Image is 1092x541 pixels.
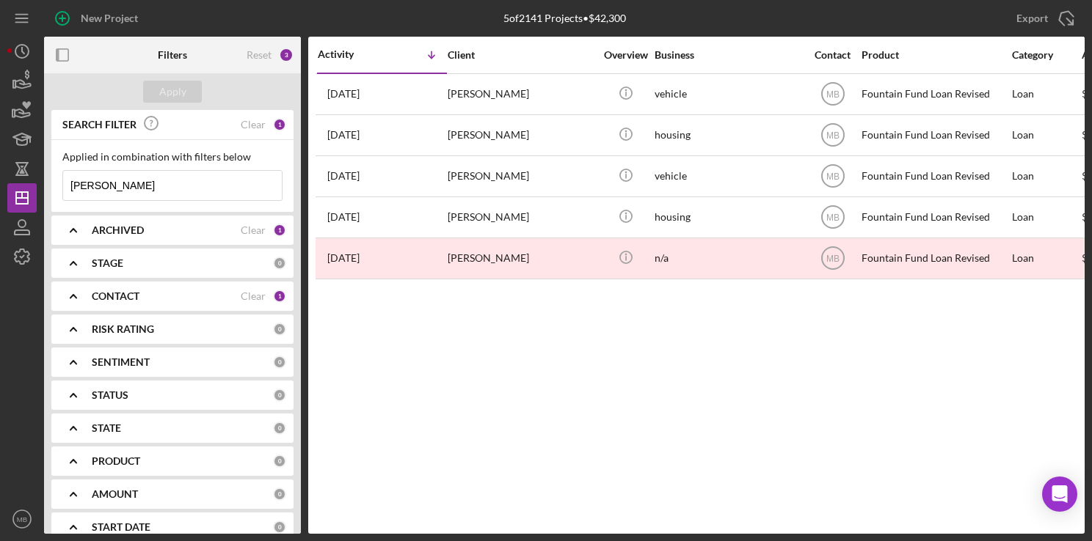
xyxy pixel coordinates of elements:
[241,224,266,236] div: Clear
[158,49,187,61] b: Filters
[273,454,286,468] div: 0
[655,49,801,61] div: Business
[92,224,144,236] b: ARCHIVED
[448,75,594,114] div: [PERSON_NAME]
[1016,4,1048,33] div: Export
[273,356,286,369] div: 0
[448,49,594,61] div: Client
[62,119,136,130] b: SEARCH FILTER
[273,224,286,237] div: 1
[247,49,272,61] div: Reset
[1012,75,1080,114] div: Loan
[279,48,294,62] div: 3
[448,116,594,155] div: [PERSON_NAME]
[241,290,266,302] div: Clear
[327,252,360,264] time: 2024-03-04 17:26
[273,389,286,402] div: 0
[826,89,840,100] text: MB
[862,239,1008,278] div: Fountain Fund Loan Revised
[1012,239,1080,278] div: Loan
[327,88,360,100] time: 2025-07-14 16:52
[159,81,186,103] div: Apply
[273,487,286,501] div: 0
[273,257,286,270] div: 0
[17,515,27,523] text: MB
[862,116,1008,155] div: Fountain Fund Loan Revised
[92,488,138,500] b: AMOUNT
[92,356,150,368] b: SENTIMENT
[273,520,286,534] div: 0
[273,323,286,336] div: 0
[1042,476,1077,512] div: Open Intercom Messenger
[273,118,286,131] div: 1
[805,49,860,61] div: Contact
[273,290,286,303] div: 1
[598,49,653,61] div: Overview
[655,75,801,114] div: vehicle
[1002,4,1085,33] button: Export
[92,521,150,533] b: START DATE
[143,81,202,103] button: Apply
[7,504,37,534] button: MB
[92,389,128,401] b: STATUS
[327,211,360,223] time: 2024-03-28 21:00
[826,130,840,141] text: MB
[826,172,840,182] text: MB
[862,75,1008,114] div: Fountain Fund Loan Revised
[826,254,840,264] text: MB
[448,157,594,196] div: [PERSON_NAME]
[92,323,154,335] b: RISK RATING
[655,157,801,196] div: vehicle
[327,129,360,141] time: 2025-01-06 15:13
[62,151,283,163] div: Applied in combination with filters below
[1012,157,1080,196] div: Loan
[862,198,1008,237] div: Fountain Fund Loan Revised
[92,455,140,467] b: PRODUCT
[92,422,121,434] b: STATE
[655,116,801,155] div: housing
[655,198,801,237] div: housing
[241,119,266,130] div: Clear
[1012,116,1080,155] div: Loan
[81,4,138,33] div: New Project
[327,170,360,182] time: 2024-05-29 21:14
[503,12,626,24] div: 5 of 2141 Projects • $42,300
[862,157,1008,196] div: Fountain Fund Loan Revised
[318,48,382,60] div: Activity
[1012,198,1080,237] div: Loan
[44,4,153,33] button: New Project
[92,257,123,269] b: STAGE
[1012,49,1080,61] div: Category
[826,213,840,223] text: MB
[92,290,139,302] b: CONTACT
[448,198,594,237] div: [PERSON_NAME]
[448,239,594,278] div: [PERSON_NAME]
[862,49,1008,61] div: Product
[655,239,801,278] div: n/a
[273,422,286,435] div: 0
